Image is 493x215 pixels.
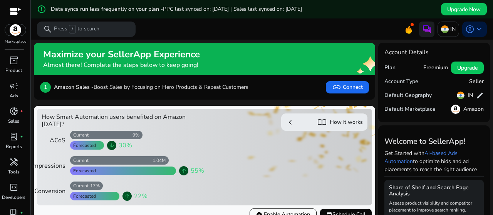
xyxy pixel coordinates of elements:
[447,5,481,13] span: Upgrade Now
[20,135,23,138] span: fiber_manual_record
[9,183,18,192] span: code_blocks
[450,22,456,36] p: IN
[42,187,65,196] div: Conversion
[42,113,201,128] h4: How Smart Automation users benefited on Amazon [DATE]?
[90,183,103,189] div: 17%
[54,83,248,91] p: Boost Sales by Focusing on Hero Products & Repeat Customers
[43,62,200,69] h4: Almost there! Complete the steps below to keep going!
[43,25,52,34] span: search
[476,92,484,99] span: edit
[163,5,302,13] span: PPC last synced on: [DATE] | Sales last synced on: [DATE]
[10,92,18,99] p: Ads
[469,78,484,85] h5: Seller
[119,141,132,150] span: 30%
[5,39,26,45] p: Marketplace
[43,49,200,60] h2: Maximize your SellerApp Experience
[54,83,94,91] b: Amazon Sales -
[70,168,96,174] div: Forecasted
[441,3,487,15] button: Upgrade Now
[2,194,25,201] p: Developers
[70,132,89,138] div: Current
[384,92,432,99] h5: Default Geography
[384,137,484,146] h3: Welcome to SellerApp!
[124,193,130,199] span: arrow_upward
[181,168,187,174] span: arrow_upward
[5,24,26,36] img: amazon.svg
[9,81,18,90] span: campaign
[465,25,475,34] span: account_circle
[153,157,169,163] div: 1.04M
[42,136,65,145] div: ACoS
[54,25,99,33] p: Press to search
[42,161,65,170] div: Impressions
[37,5,46,14] mat-icon: error_outline
[330,119,363,126] h5: How it works
[451,105,460,114] img: amazon.svg
[6,143,22,150] p: Reports
[317,118,327,127] span: import_contacts
[134,192,148,201] span: 22%
[8,118,19,125] p: Sales
[475,25,484,34] span: keyboard_arrow_down
[389,200,479,213] p: Assess product visibility and competitor placement to improve search ranking.
[332,83,363,92] span: Connect
[9,56,18,65] span: inventory_2
[384,65,396,71] h5: Plan
[70,193,96,199] div: Forecasted
[468,92,473,99] h5: IN
[70,183,89,189] div: Current
[109,142,115,148] span: arrow_downward
[20,110,23,113] span: fiber_manual_record
[423,65,448,71] h5: Freemium
[9,132,18,141] span: lab_profile
[326,81,369,93] button: linkConnect
[332,83,341,92] span: link
[5,67,22,74] p: Product
[191,166,204,175] span: 55%
[451,62,484,74] button: Upgrade
[51,6,302,13] h5: Data syncs run less frequently on your plan -
[132,132,143,138] div: 9%
[384,78,418,85] h5: Account Type
[463,106,484,113] h5: Amazon
[8,168,20,175] p: Tools
[40,82,51,93] p: 1
[70,157,89,163] div: Current
[389,185,479,198] h5: Share of Shelf and Search Page Analysis
[384,49,484,56] h4: Account Details
[384,149,484,173] p: Get Started with to optimize bids and ad placements to reach the right audience
[457,92,464,99] img: in.svg
[457,64,478,72] span: Upgrade
[20,211,23,214] span: fiber_manual_record
[9,107,18,116] span: donut_small
[441,25,449,33] img: in.svg
[70,142,96,148] div: Forecasted
[286,118,295,127] span: chevron_left
[69,25,76,33] span: /
[384,150,458,165] a: AI-based Ads Automation
[384,106,436,113] h5: Default Marketplace
[9,157,18,167] span: handyman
